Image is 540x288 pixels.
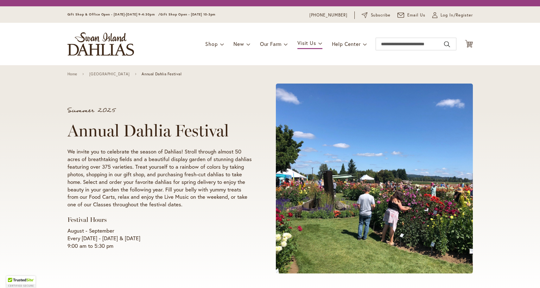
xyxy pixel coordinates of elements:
h3: Festival Hours [67,216,252,224]
a: Email Us [397,12,425,18]
span: Gift Shop Open - [DATE] 10-3pm [160,12,215,16]
span: Shop [205,41,218,47]
p: Summer 2025 [67,107,252,114]
span: New [233,41,244,47]
a: [GEOGRAPHIC_DATA] [89,72,130,76]
div: TrustedSite Certified [6,276,35,288]
span: Annual Dahlia Festival [142,72,181,76]
a: store logo [67,32,134,56]
p: August - September Every [DATE] - [DATE] & [DATE] 9:00 am to 5:30 pm [67,227,252,250]
span: Help Center [332,41,361,47]
span: Our Farm [260,41,282,47]
span: Email Us [407,12,425,18]
a: Log In/Register [432,12,473,18]
span: Gift Shop & Office Open - [DATE]-[DATE] 9-4:30pm / [67,12,161,16]
span: Log In/Register [441,12,473,18]
a: [PHONE_NUMBER] [309,12,348,18]
a: Home [67,72,77,76]
span: Subscribe [371,12,391,18]
span: Visit Us [297,40,316,46]
button: Search [444,39,450,49]
a: Subscribe [362,12,391,18]
h1: Annual Dahlia Festival [67,121,252,140]
p: We invite you to celebrate the season of Dahlias! Stroll through almost 50 acres of breathtaking ... [67,148,252,209]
